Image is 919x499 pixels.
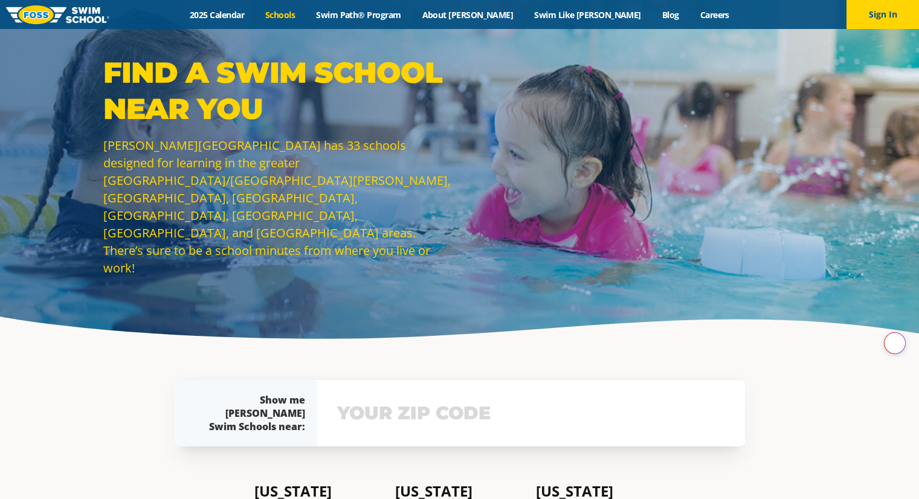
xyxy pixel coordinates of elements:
p: [PERSON_NAME][GEOGRAPHIC_DATA] has 33 schools designed for learning in the greater [GEOGRAPHIC_DA... [103,137,454,277]
a: Careers [689,9,740,21]
a: About [PERSON_NAME] [411,9,524,21]
a: Blog [651,9,689,21]
div: Show me [PERSON_NAME] Swim Schools near: [199,393,305,433]
a: Swim Like [PERSON_NAME] [524,9,652,21]
p: Find a Swim School Near You [103,54,454,127]
a: Swim Path® Program [306,9,411,21]
input: YOUR ZIP CODE [334,396,728,431]
img: FOSS Swim School Logo [6,5,109,24]
a: 2025 Calendar [179,9,255,21]
a: Schools [255,9,306,21]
